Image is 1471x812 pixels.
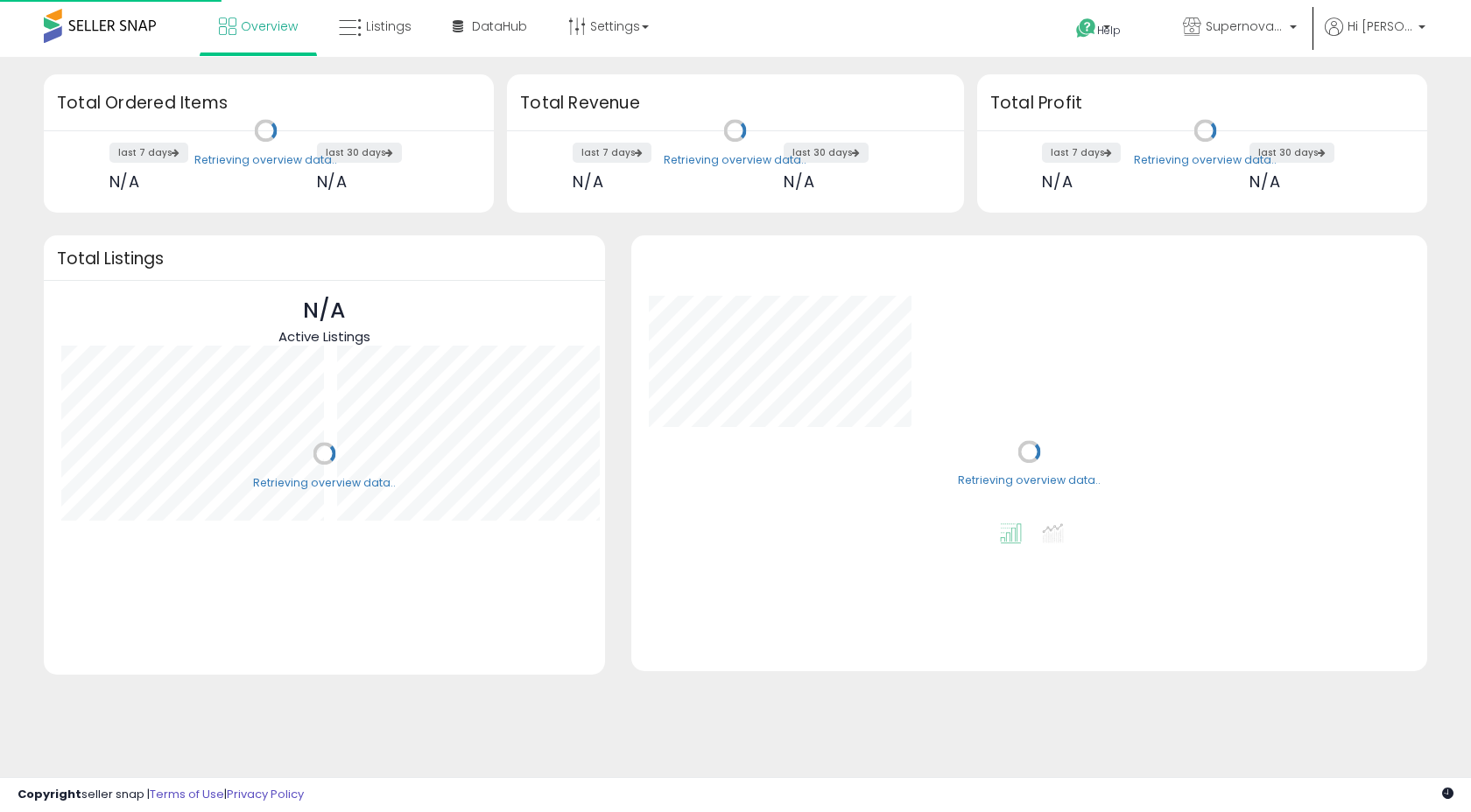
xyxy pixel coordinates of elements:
[194,152,337,168] div: Retrieving overview data..
[1134,152,1277,168] div: Retrieving overview data..
[1206,17,1284,35] span: Supernova Co.
[1062,4,1155,57] a: Help
[253,475,396,491] div: Retrieving overview data..
[1097,23,1121,38] span: Help
[1325,17,1425,57] a: Hi [PERSON_NAME]
[958,473,1101,489] div: Retrieving overview data..
[241,17,298,35] span: Overview
[664,152,806,168] div: Retrieving overview data..
[1075,17,1097,39] i: Get Help
[472,17,527,35] span: DataHub
[1348,17,1413,35] span: Hi [PERSON_NAME]
[366,17,412,35] span: Listings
